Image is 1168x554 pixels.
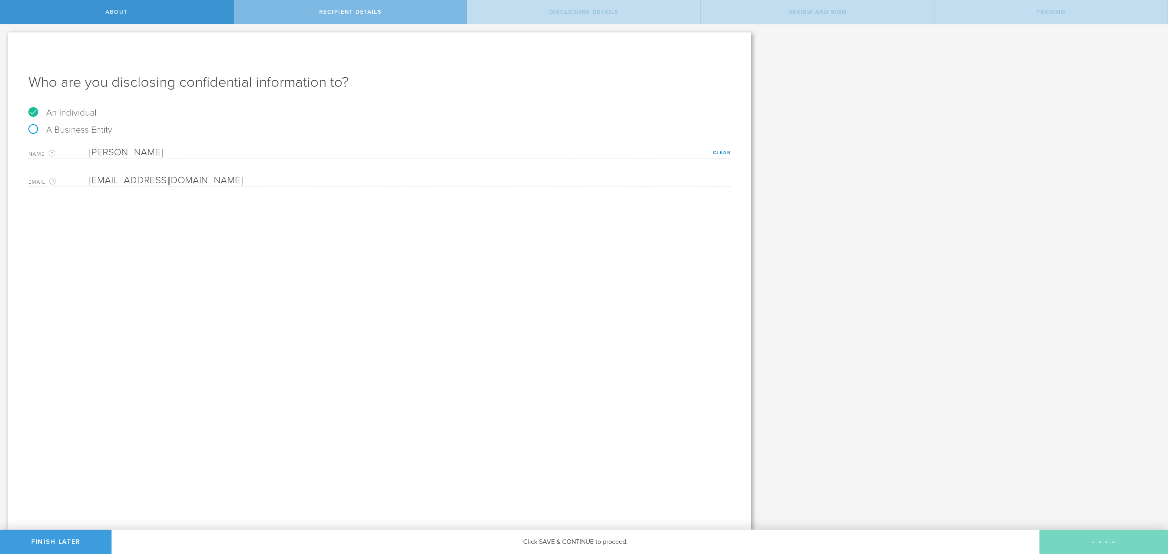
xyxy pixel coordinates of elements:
[112,530,1039,554] div: Click SAVE & CONTINUE to proceed.
[89,146,731,159] input: Required
[105,9,128,15] span: About
[1036,9,1065,15] span: Pending
[28,125,112,135] label: A Business Entity
[28,73,731,92] h1: Who are you disclosing confidential information to?
[28,107,97,118] label: An Individual
[549,9,618,15] span: Disclosure details
[713,150,731,155] a: Clear
[28,149,89,159] label: Name
[89,174,727,187] input: Required
[319,9,382,15] span: Recipient details
[28,177,89,187] label: Email
[788,9,847,15] span: Review and sign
